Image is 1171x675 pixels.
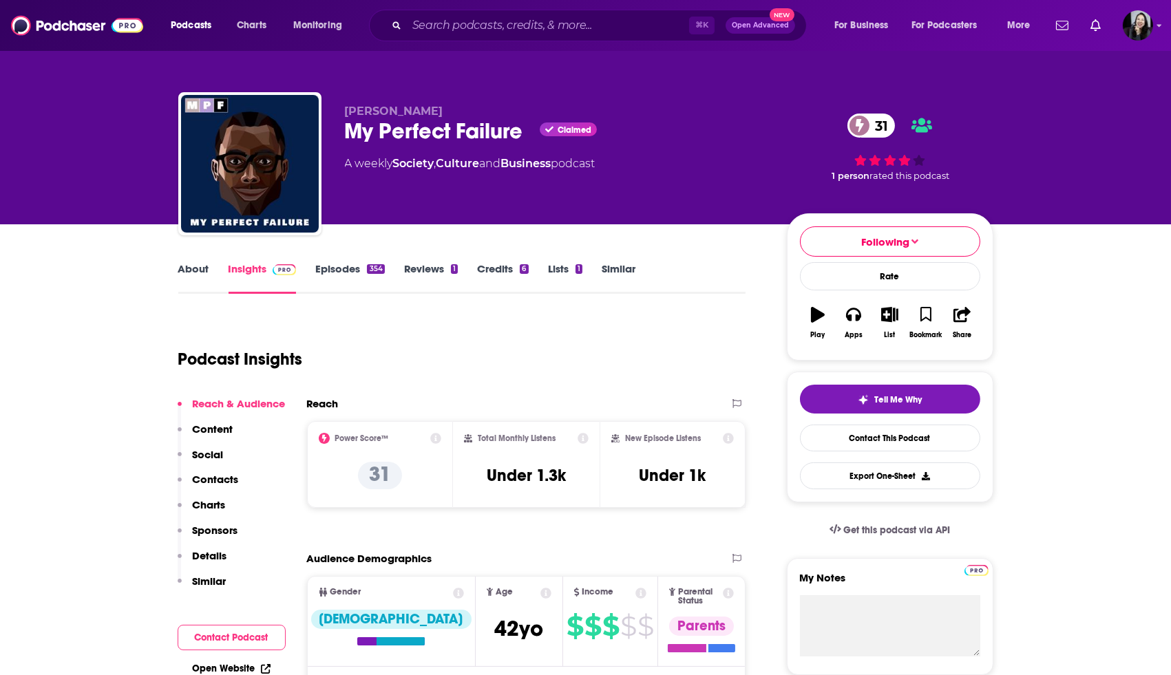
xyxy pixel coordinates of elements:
h2: Total Monthly Listens [478,433,556,443]
div: Search podcasts, credits, & more... [382,10,820,41]
button: Contacts [178,473,239,498]
span: Logged in as marypoffenroth [1123,10,1153,41]
span: For Business [834,16,889,35]
button: Reach & Audience [178,397,286,422]
a: Get this podcast via API [819,513,962,547]
a: 31 [847,114,895,138]
div: 1 [576,264,582,274]
img: Podchaser Pro [273,264,297,275]
div: List [885,331,896,339]
h2: Reach [307,397,339,410]
div: Bookmark [909,331,942,339]
button: List [872,298,907,347]
span: rated this podcast [870,171,950,181]
div: Parents [669,617,734,636]
p: Content [193,422,233,436]
a: About [178,262,209,294]
button: Apps [836,298,872,347]
a: Contact This Podcast [800,425,980,451]
span: More [1007,16,1031,35]
button: open menu [284,14,360,36]
a: Show notifications dropdown [1051,14,1074,37]
h2: Audience Demographics [307,552,432,565]
span: 31 [861,114,895,138]
button: tell me why sparkleTell Me Why [800,385,980,414]
div: Rate [800,262,980,290]
span: $ [637,615,653,637]
input: Search podcasts, credits, & more... [407,14,689,36]
h3: Under 1k [640,465,706,486]
div: A weekly podcast [345,156,595,172]
span: Income [582,588,614,597]
a: Lists1 [548,262,582,294]
button: Open AdvancedNew [726,17,795,34]
img: Podchaser Pro [964,565,989,576]
p: 31 [358,462,402,489]
button: open menu [825,14,906,36]
a: Reviews1 [404,262,458,294]
a: Open Website [193,663,271,674]
button: Following [800,226,980,257]
a: Society [393,157,434,170]
p: Reach & Audience [193,397,286,410]
a: Show notifications dropdown [1085,14,1106,37]
a: Episodes354 [315,262,384,294]
h3: Under 1.3k [487,465,566,486]
img: User Profile [1123,10,1153,41]
p: Contacts [193,473,239,486]
span: Charts [237,16,266,35]
label: My Notes [800,571,980,595]
span: Following [861,235,909,248]
span: For Podcasters [911,16,978,35]
a: Pro website [964,563,989,576]
button: open menu [903,14,998,36]
p: Social [193,448,224,461]
button: open menu [161,14,229,36]
h1: Podcast Insights [178,349,303,369]
a: Culture [436,157,480,170]
h2: New Episode Listens [625,433,701,443]
button: Show profile menu [1123,10,1153,41]
span: Gender [330,588,361,597]
img: My Perfect Failure [181,95,319,233]
span: $ [620,615,636,637]
span: Parental Status [678,588,721,606]
span: and [480,157,501,170]
span: , [434,157,436,170]
a: InsightsPodchaser Pro [229,262,297,294]
div: 1 [451,264,458,274]
a: Credits6 [477,262,528,294]
div: Apps [845,331,863,339]
button: Social [178,448,224,473]
span: Age [496,588,513,597]
span: Get this podcast via API [843,524,950,536]
span: Open Advanced [732,22,789,29]
button: Details [178,549,227,575]
button: Play [800,298,836,347]
button: Contact Podcast [178,625,286,650]
div: 6 [520,264,528,274]
img: tell me why sparkle [858,394,869,405]
a: Similar [602,262,635,294]
button: Similar [178,575,226,600]
span: $ [584,615,601,637]
button: Share [944,298,980,347]
span: Tell Me Why [874,394,922,405]
span: [PERSON_NAME] [345,105,443,118]
span: Monitoring [293,16,342,35]
span: 1 person [832,171,870,181]
a: Podchaser - Follow, Share and Rate Podcasts [11,12,143,39]
span: New [770,8,794,21]
span: Podcasts [171,16,211,35]
span: 42 yo [494,615,543,642]
button: Sponsors [178,524,238,549]
span: $ [602,615,619,637]
p: Sponsors [193,524,238,537]
button: Charts [178,498,226,524]
p: Details [193,549,227,562]
span: ⌘ K [689,17,715,34]
a: Charts [228,14,275,36]
button: open menu [998,14,1048,36]
a: Business [501,157,551,170]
